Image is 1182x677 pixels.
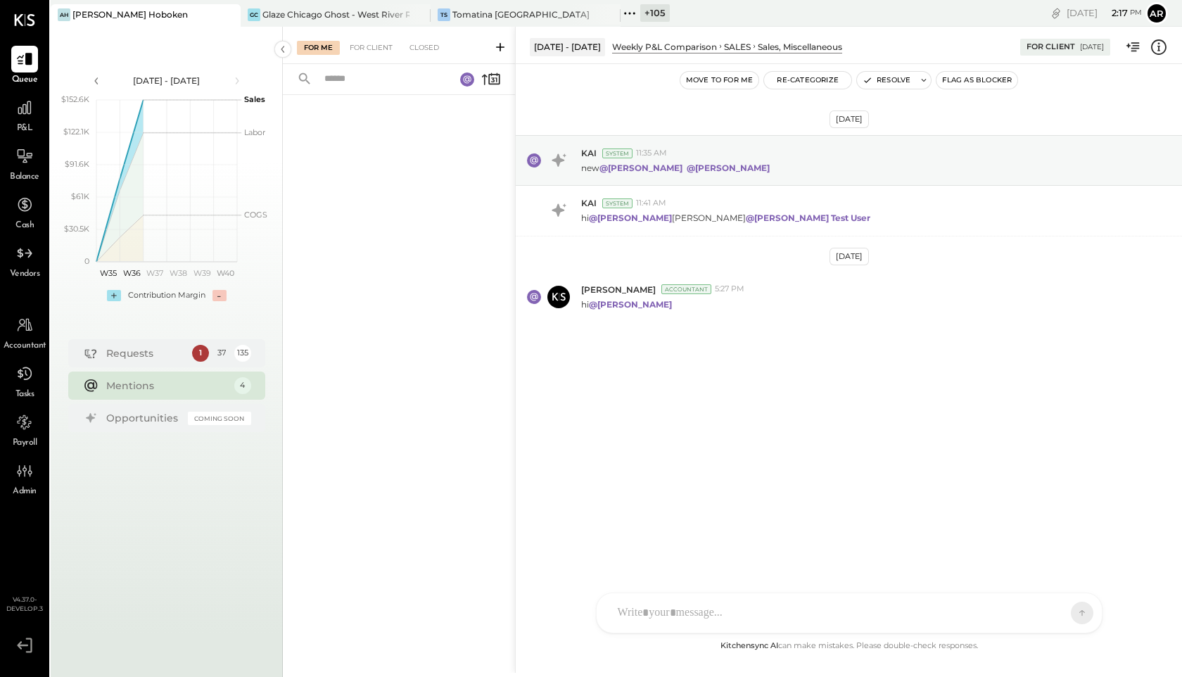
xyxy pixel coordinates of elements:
strong: @[PERSON_NAME] [599,163,682,173]
div: copy link [1049,6,1063,20]
span: 11:35 AM [636,148,667,159]
div: For Me [297,41,340,55]
div: [DATE] [830,110,869,128]
span: Admin [13,486,37,498]
div: Tomatina [GEOGRAPHIC_DATA] [452,8,590,20]
text: $30.5K [64,224,89,234]
div: Mentions [106,379,227,393]
a: Vendors [1,240,49,281]
span: Cash [15,220,34,232]
text: W40 [216,268,234,278]
strong: @[PERSON_NAME] [687,163,770,173]
div: + [107,290,121,301]
text: COGS [244,210,267,220]
div: Closed [402,41,446,55]
div: Weekly P&L Comparison [612,41,717,53]
div: GC [248,8,260,21]
a: Balance [1,143,49,184]
span: Payroll [13,437,37,450]
div: SALES [724,41,751,53]
div: AH [58,8,70,21]
strong: @[PERSON_NAME] [589,299,672,310]
text: $152.6K [61,94,89,104]
a: Accountant [1,312,49,353]
div: For Client [1027,42,1075,53]
strong: @[PERSON_NAME] [589,213,672,223]
text: $122.1K [63,127,89,137]
div: 1 [192,345,209,362]
text: Labor [244,127,265,137]
span: 5:27 PM [715,284,744,295]
text: $61K [71,191,89,201]
div: [DATE] [830,248,869,265]
p: new [581,162,772,174]
span: 11:41 AM [636,198,666,209]
button: Move to for me [680,72,759,89]
div: For Client [343,41,400,55]
a: Queue [1,46,49,87]
button: Flag as Blocker [936,72,1017,89]
span: Accountant [4,340,46,353]
span: Tasks [15,388,34,401]
text: W37 [146,268,163,278]
strong: @[PERSON_NAME] Test User [746,213,870,223]
div: Coming Soon [188,412,251,425]
div: 4 [234,377,251,394]
text: W36 [122,268,140,278]
span: KAI [581,147,597,159]
div: [DATE] - [DATE] [107,75,227,87]
p: hi [581,298,674,310]
a: Cash [1,191,49,232]
a: Payroll [1,409,49,450]
div: Contribution Margin [128,290,205,301]
a: P&L [1,94,49,135]
div: Accountant [661,284,711,294]
div: [DATE] [1067,6,1142,20]
span: Vendors [10,268,40,281]
text: Sales [244,94,265,104]
div: [DATE] - [DATE] [530,38,605,56]
a: Tasks [1,360,49,401]
div: TS [438,8,450,21]
div: 135 [234,345,251,362]
div: Sales, Miscellaneous [758,41,842,53]
p: hi [PERSON_NAME] [581,212,872,224]
div: [PERSON_NAME] Hoboken [72,8,188,20]
div: System [602,148,633,158]
div: System [602,198,633,208]
div: 37 [213,345,230,362]
div: Glaze Chicago Ghost - West River Rice LLC [262,8,409,20]
text: 0 [84,256,89,266]
button: Re-Categorize [764,72,851,89]
span: KAI [581,197,597,209]
button: Ar [1145,2,1168,25]
text: W35 [99,268,116,278]
span: Queue [12,74,38,87]
div: Opportunities [106,411,181,425]
text: $91.6K [65,159,89,169]
div: + 105 [640,4,670,22]
span: P&L [17,122,33,135]
text: W38 [170,268,187,278]
span: [PERSON_NAME] [581,284,656,296]
button: Resolve [857,72,916,89]
a: Admin [1,457,49,498]
text: W39 [193,268,210,278]
div: Requests [106,346,185,360]
div: - [212,290,227,301]
div: [DATE] [1080,42,1104,52]
span: Balance [10,171,39,184]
